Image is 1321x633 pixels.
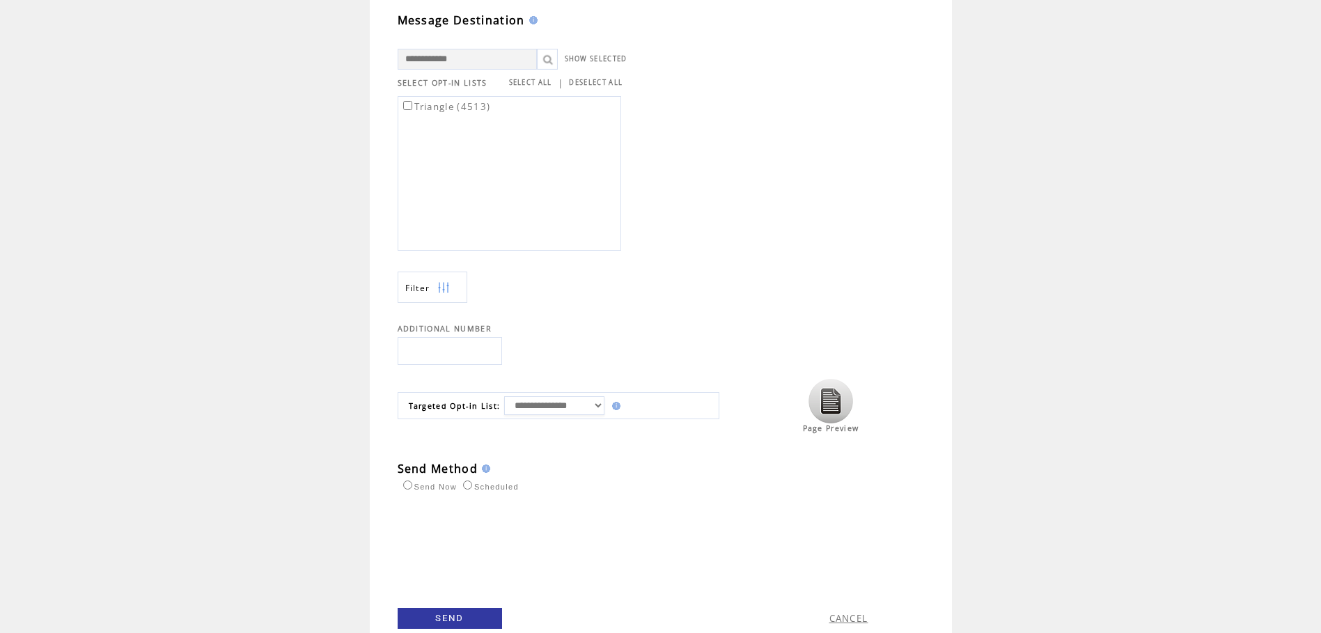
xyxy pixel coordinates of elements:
span: | [558,77,563,89]
img: filters.png [437,272,450,304]
a: Filter [398,272,467,303]
span: Page Preview [803,423,859,433]
input: Send Now [403,480,412,490]
a: SELECT ALL [509,78,552,87]
label: Send Now [400,483,457,491]
label: Scheduled [460,483,519,491]
input: Scheduled [463,480,472,490]
span: SELECT OPT-IN LISTS [398,78,487,88]
input: Triangle (4513) [403,101,412,110]
a: CANCEL [829,612,868,625]
label: Triangle (4513) [400,100,491,113]
img: help.gif [525,16,538,24]
a: SEND [398,608,502,629]
a: SHOW SELECTED [565,54,627,63]
span: ADDITIONAL NUMBER [398,324,492,334]
span: Targeted Opt-in List: [409,401,501,411]
img: help.gif [478,464,490,473]
span: Show filters [405,282,430,294]
img: help.gif [608,402,620,410]
a: Click to view the page preview [808,416,853,425]
span: Send Method [398,461,478,476]
img: Click to view the page preview [808,379,853,423]
a: DESELECT ALL [569,78,623,87]
span: Message Destination [398,13,525,28]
